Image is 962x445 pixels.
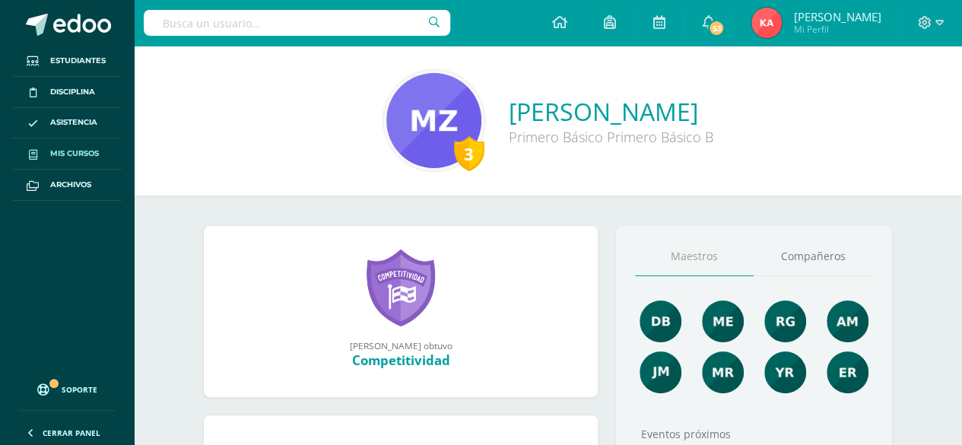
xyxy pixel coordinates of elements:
[12,77,122,108] a: Disciplina
[827,300,868,342] img: b7c5ef9c2366ee6e8e33a2b1ce8f818e.png
[50,148,99,160] span: Mis cursos
[751,8,782,38] img: 055b641256edc27d9aba05c5e4c57ff6.png
[12,108,122,139] a: Asistencia
[219,339,583,351] div: [PERSON_NAME] obtuvo
[50,179,91,191] span: Archivos
[793,9,881,24] span: [PERSON_NAME]
[50,55,106,67] span: Estudiantes
[635,237,754,276] a: Maestros
[18,369,116,406] a: Soporte
[509,95,713,128] a: [PERSON_NAME]
[454,136,484,171] div: 3
[827,351,868,393] img: 6ee8f939e44d4507d8a11da0a8fde545.png
[509,128,713,146] div: Primero Básico Primero Básico B
[43,428,100,438] span: Cerrar panel
[702,300,744,342] img: 65453557fab290cae8854fbf14c7a1d7.png
[386,73,481,168] img: 22a1141409a06396db1db1b0f2b5f7b3.png
[793,23,881,36] span: Mi Perfil
[219,351,583,369] div: Competitividad
[62,384,97,395] span: Soporte
[702,351,744,393] img: de7dd2f323d4d3ceecd6bfa9930379e0.png
[708,20,725,37] span: 53
[640,300,681,342] img: 92e8b7530cfa383477e969a429d96048.png
[50,86,95,98] span: Disciplina
[12,170,122,201] a: Archivos
[50,116,97,129] span: Asistencia
[640,351,681,393] img: d63573055912b670afbd603c8ed2a4ef.png
[754,237,873,276] a: Compañeros
[764,351,806,393] img: a8d6c63c82814f34eb5d371db32433ce.png
[12,138,122,170] a: Mis cursos
[144,10,450,36] input: Busca un usuario...
[764,300,806,342] img: c8ce501b50aba4663d5e9c1ec6345694.png
[12,46,122,77] a: Estudiantes
[635,427,873,441] div: Eventos próximos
